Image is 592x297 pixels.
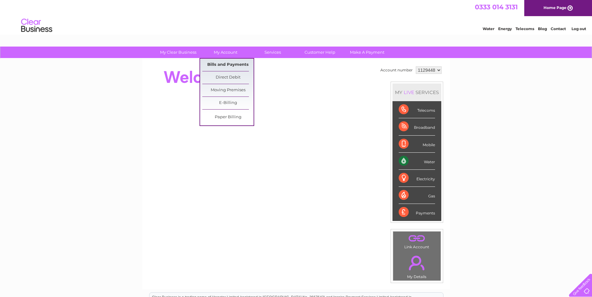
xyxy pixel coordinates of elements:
[202,71,254,84] a: Direct Debit
[202,84,254,97] a: Moving Premises
[342,47,393,58] a: Make A Payment
[551,26,566,31] a: Contact
[379,65,414,75] td: Account number
[294,47,346,58] a: Customer Help
[202,111,254,124] a: Paper Billing
[393,250,441,281] td: My Details
[399,170,435,187] div: Electricity
[153,47,204,58] a: My Clear Business
[399,153,435,170] div: Water
[247,47,298,58] a: Services
[538,26,547,31] a: Blog
[149,3,443,30] div: Clear Business is a trading name of Verastar Limited (registered in [GEOGRAPHIC_DATA] No. 3667643...
[571,26,586,31] a: Log out
[395,252,439,274] a: .
[395,233,439,244] a: .
[393,231,441,251] td: Link Account
[399,204,435,221] div: Payments
[202,97,254,109] a: E-Billing
[399,118,435,135] div: Broadband
[392,83,441,101] div: MY SERVICES
[402,89,415,95] div: LIVE
[202,59,254,71] a: Bills and Payments
[399,101,435,118] div: Telecoms
[498,26,512,31] a: Energy
[21,16,53,35] img: logo.png
[475,3,518,11] a: 0333 014 3131
[483,26,494,31] a: Water
[399,136,435,153] div: Mobile
[200,47,251,58] a: My Account
[516,26,534,31] a: Telecoms
[399,187,435,204] div: Gas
